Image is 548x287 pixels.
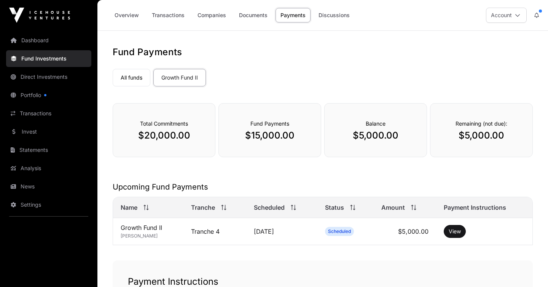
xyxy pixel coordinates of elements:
a: Documents [234,8,272,22]
a: Payments [276,8,311,22]
button: View [444,225,466,238]
span: Fund Payments [250,120,289,127]
span: Name [121,203,137,212]
a: Dashboard [6,32,91,49]
a: Transactions [6,105,91,122]
p: $5,000.00 [446,129,517,142]
button: Account [486,8,527,23]
td: Growth Fund II [113,218,183,245]
iframe: Chat Widget [510,250,548,287]
span: Balance [366,120,386,127]
a: All funds [113,69,150,86]
a: Companies [193,8,231,22]
a: Analysis [6,160,91,177]
span: Tranche [191,203,215,212]
span: Amount [381,203,405,212]
a: Growth Fund II [153,69,206,86]
a: Invest [6,123,91,140]
a: Overview [110,8,144,22]
span: [PERSON_NAME] [121,233,158,239]
a: Fund Investments [6,50,91,67]
span: $5,000.00 [398,228,429,235]
span: Remaining (not due): [456,120,507,127]
h2: Upcoming Fund Payments [113,182,533,192]
h1: Fund Payments [113,46,533,58]
a: Settings [6,196,91,213]
span: Payment Instructions [444,203,506,212]
a: Direct Investments [6,69,91,85]
p: $15,000.00 [234,129,306,142]
a: News [6,178,91,195]
td: [DATE] [246,218,317,245]
a: Statements [6,142,91,158]
p: $5,000.00 [340,129,411,142]
span: Scheduled [328,228,351,234]
a: Transactions [147,8,190,22]
a: Discussions [314,8,355,22]
span: Status [325,203,344,212]
a: Portfolio [6,87,91,104]
span: Total Commitments [140,120,188,127]
p: $20,000.00 [128,129,200,142]
span: Scheduled [254,203,285,212]
img: Icehouse Ventures Logo [9,8,70,23]
td: Tranche 4 [183,218,246,245]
